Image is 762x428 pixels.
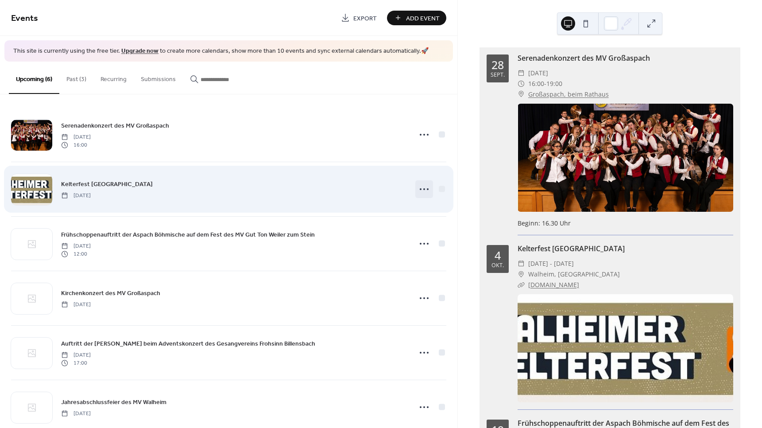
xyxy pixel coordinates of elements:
span: Add Event [406,14,440,23]
a: Kelterfest [GEOGRAPHIC_DATA] [61,179,153,189]
span: 19:00 [546,78,562,89]
button: Recurring [93,62,134,93]
a: Export [334,11,383,25]
span: This site is currently using the free tier. to create more calendars, show more than 10 events an... [13,47,429,56]
div: ​ [518,258,525,269]
div: Sept. [491,72,505,78]
span: Events [11,10,38,27]
span: - [544,78,546,89]
a: Großaspach, beim Rathaus [528,89,609,100]
div: Serenadenkonzert des MV Großaspach [518,53,733,63]
span: [DATE] [61,133,91,141]
button: Add Event [387,11,446,25]
span: [DATE] [528,68,548,78]
div: ​ [518,78,525,89]
span: 12:00 [61,250,91,258]
span: Export [353,14,377,23]
button: Past (3) [59,62,93,93]
a: Auftritt der [PERSON_NAME] beim Adventskonzert des Gesangvereins Frohsinn Billensbach [61,339,315,349]
button: Upcoming (6) [9,62,59,94]
a: Kirchenkonzert des MV Großaspach [61,288,160,298]
div: ​ [518,68,525,78]
span: Walheim, [GEOGRAPHIC_DATA] [528,269,620,280]
span: 17:00 [61,359,91,367]
div: 28 [491,59,504,70]
a: Serenadenkonzert des MV Großaspach [61,121,169,131]
span: [DATE] [61,351,91,359]
div: 4 [495,250,501,261]
span: [DATE] [61,191,91,199]
a: Jahresabschlussfeier des MV Walheim [61,397,166,407]
a: [DOMAIN_NAME] [528,280,579,289]
div: Okt. [491,263,504,268]
button: Submissions [134,62,183,93]
div: ​ [518,269,525,280]
span: [DATE] [61,300,91,308]
a: Kelterfest [GEOGRAPHIC_DATA] [518,244,625,253]
span: 16:00 [528,78,544,89]
a: Frühschoppenauftritt der Aspach Böhmische auf dem Fest des MV Gut Ton Weiler zum Stein [61,230,315,240]
span: [DATE] - [DATE] [528,258,574,269]
span: Auftritt der [PERSON_NAME] beim Adventskonzert des Gesangvereins Frohsinn Billensbach [61,339,315,348]
span: Frühschoppenauftritt der Aspach Böhmische auf dem Fest des MV Gut Ton Weiler zum Stein [61,230,315,239]
div: ​ [518,280,525,290]
span: [DATE] [61,409,91,417]
span: [DATE] [61,242,91,250]
div: Beginn: 16.30 Uhr [518,218,733,228]
span: Serenadenkonzert des MV Großaspach [61,121,169,130]
a: Upgrade now [121,45,159,57]
span: 16:00 [61,141,91,149]
div: ​ [518,89,525,100]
